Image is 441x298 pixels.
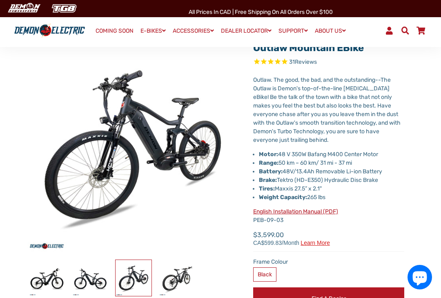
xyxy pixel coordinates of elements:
[4,2,43,15] img: Demon Electric
[253,267,276,282] label: Black
[253,230,330,246] span: $3,599.00
[276,25,311,37] a: SUPPORT
[259,193,404,202] li: 265 lbs
[138,25,169,37] a: E-BIKES
[218,25,274,37] a: DEALER LOCATOR
[259,150,404,159] li: 48 V 350W Bafang M400 Center Motor
[259,194,307,201] strong: Weight Capacity:
[312,25,349,37] a: ABOUT US
[259,159,278,166] strong: Range:
[253,208,338,215] a: English Installation Manual (PDF)
[295,58,317,65] span: Reviews
[253,76,404,144] p: Outlaw. The good, the bad, and the outstanding--The Outlaw is Demon's top-of-the-line [MEDICAL_DA...
[253,42,364,54] a: Outlaw Mountain eBike
[159,260,195,296] img: Outlaw Mountain eBike - Demon Electric
[259,177,277,184] strong: Brake:
[72,260,108,296] img: Outlaw Mountain eBike - Demon Electric
[116,260,151,296] img: Outlaw Mountain eBike - Demon Electric
[29,260,65,296] img: Outlaw Mountain eBike - Demon Electric
[405,265,434,291] inbox-online-store-chat: Shopify online store chat
[259,176,404,184] li: Tektro (HD-E350) Hydraulic Disc Brake
[47,2,81,15] img: TGB Canada
[259,159,404,167] li: 50 km – 60 km/ 31 mi - 37 mi
[12,23,87,38] img: Demon Electric logo
[259,184,404,193] li: Maxxis 27.5” x 2.1"
[253,58,404,67] span: Rated 4.8 out of 5 stars 31 reviews
[289,58,317,65] span: 31 reviews
[259,151,278,158] strong: Motor:
[253,258,404,266] label: Frame Colour
[253,207,404,224] p: PEB-09-03
[189,9,333,16] span: All Prices in CAD | Free shipping on all orders over $100
[170,25,217,37] a: ACCESSORIES
[259,168,283,175] strong: Battery:
[259,167,404,176] li: 48V/13.4Ah Removable Li-ion Battery
[93,25,136,37] a: COMING SOON
[259,185,275,192] strong: Tires:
